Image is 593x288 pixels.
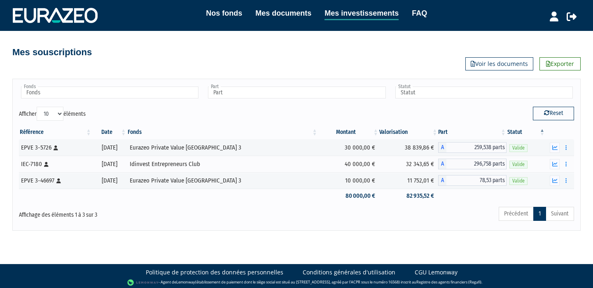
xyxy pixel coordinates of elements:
td: 11 752,01 € [379,172,438,189]
a: Conditions générales d'utilisation [303,268,395,276]
img: logo-lemonway.png [127,279,159,287]
td: 30 000,00 € [318,139,379,156]
div: Idinvest Entrepreneurs Club [130,160,315,169]
a: Nos fonds [206,7,242,19]
a: CGU Lemonway [415,268,458,276]
span: A [438,175,446,186]
i: [Français] Personne physique [54,145,58,150]
span: 259,538 parts [446,142,507,153]
i: [Français] Personne physique [44,162,49,167]
th: Fonds: activer pour trier la colonne par ordre croissant [127,125,318,139]
h4: Mes souscriptions [12,47,92,57]
div: [DATE] [95,143,124,152]
div: - Agent de (établissement de paiement dont le siège social est situé au [STREET_ADDRESS], agréé p... [8,279,585,287]
th: Statut : activer pour trier la colonne par ordre d&eacute;croissant [507,125,545,139]
label: Afficher éléments [19,107,86,121]
div: A - Idinvest Entrepreneurs Club [438,159,507,169]
a: Mes documents [255,7,311,19]
div: [DATE] [95,160,124,169]
th: Part: activer pour trier la colonne par ordre croissant [438,125,507,139]
span: Valide [509,144,528,152]
a: Exporter [539,57,581,70]
select: Afficheréléments [37,107,63,121]
td: 32 343,65 € [379,156,438,172]
th: Valorisation: activer pour trier la colonne par ordre croissant [379,125,438,139]
div: IEC-7180 [21,160,89,169]
a: FAQ [412,7,427,19]
a: Précédent [499,207,534,221]
div: Affichage des éléments 1 à 3 sur 3 [19,206,243,219]
th: Référence : activer pour trier la colonne par ordre croissant [19,125,92,139]
a: Mes investissements [325,7,399,20]
span: A [438,142,446,153]
button: Reset [533,107,574,120]
a: Suivant [546,207,574,221]
a: Registre des agents financiers (Regafi) [416,279,481,285]
img: 1732889491-logotype_eurazeo_blanc_rvb.png [13,8,98,23]
i: [Français] Personne physique [56,178,61,183]
span: Valide [509,161,528,169]
div: A - Eurazeo Private Value Europe 3 [438,142,507,153]
a: Lemonway [176,279,195,285]
span: 296,758 parts [446,159,507,169]
td: 38 839,86 € [379,139,438,156]
div: EPVE 3-5726 [21,143,89,152]
div: EPVE 3-46697 [21,176,89,185]
div: A - Eurazeo Private Value Europe 3 [438,175,507,186]
div: Eurazeo Private Value [GEOGRAPHIC_DATA] 3 [130,176,315,185]
td: 82 935,52 € [379,189,438,203]
span: Valide [509,177,528,185]
div: Eurazeo Private Value [GEOGRAPHIC_DATA] 3 [130,143,315,152]
th: Date: activer pour trier la colonne par ordre croissant [92,125,127,139]
span: 78,53 parts [446,175,507,186]
td: 40 000,00 € [318,156,379,172]
span: A [438,159,446,169]
div: [DATE] [95,176,124,185]
a: Voir les documents [465,57,533,70]
td: 80 000,00 € [318,189,379,203]
a: Politique de protection des données personnelles [146,268,283,276]
th: Montant: activer pour trier la colonne par ordre croissant [318,125,379,139]
td: 10 000,00 € [318,172,379,189]
a: 1 [533,207,546,221]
